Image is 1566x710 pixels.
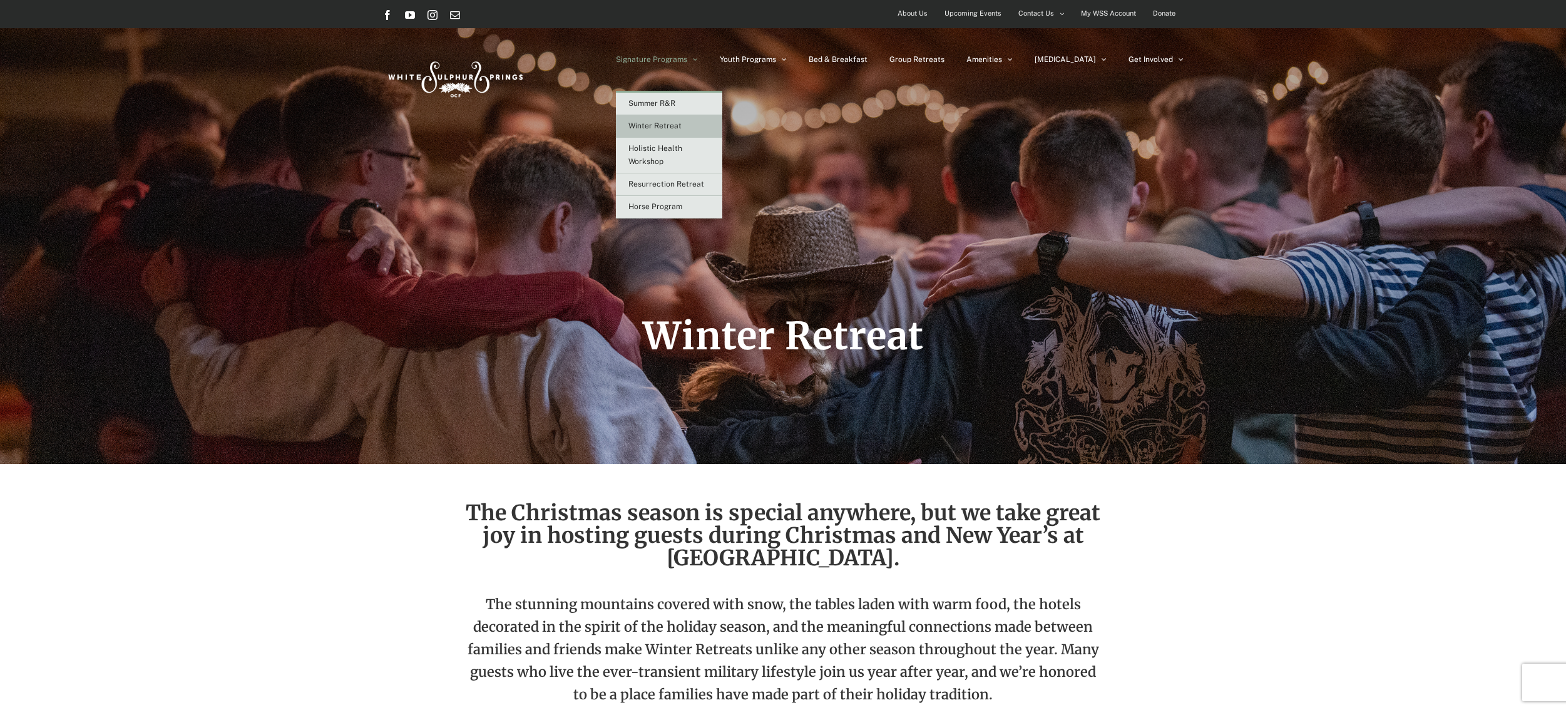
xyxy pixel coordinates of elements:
span: Contact Us [1018,4,1054,23]
a: Horse Program [616,196,722,219]
a: Bed & Breakfast [809,28,867,91]
a: Youth Programs [720,28,787,91]
h2: The Christmas season is special anywhere, but we take great joy in hosting guests during Christma... [463,502,1103,569]
img: White Sulphur Springs Logo [382,48,526,106]
span: Summer R&R [628,99,675,108]
a: [MEDICAL_DATA] [1035,28,1107,91]
span: Group Retreats [889,56,944,63]
span: Winter Retreat [643,312,924,359]
a: Signature Programs [616,28,698,91]
span: Youth Programs [720,56,776,63]
span: Holistic Health Workshop [628,144,682,166]
span: [MEDICAL_DATA] [1035,56,1096,63]
a: Summer R&R [616,93,722,115]
span: About Us [898,4,928,23]
a: Group Retreats [889,28,944,91]
span: Amenities [966,56,1002,63]
a: Get Involved [1128,28,1184,91]
a: Resurrection Retreat [616,173,722,196]
span: Horse Program [628,202,682,211]
a: Holistic Health Workshop [616,138,722,173]
a: Winter Retreat [616,115,722,138]
span: Bed & Breakfast [809,56,867,63]
span: Donate [1153,4,1175,23]
span: Upcoming Events [944,4,1001,23]
span: Get Involved [1128,56,1173,63]
nav: Main Menu [616,28,1184,91]
span: Signature Programs [616,56,687,63]
span: Winter Retreat [628,121,682,130]
a: Amenities [966,28,1013,91]
span: Resurrection Retreat [628,180,704,188]
span: My WSS Account [1081,4,1136,23]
